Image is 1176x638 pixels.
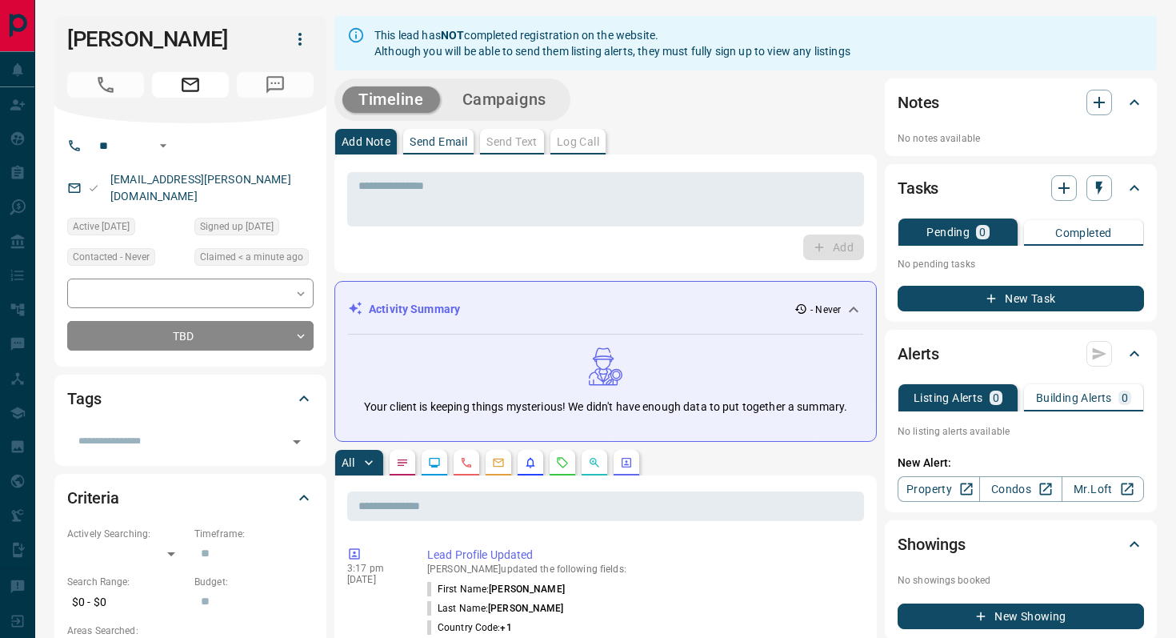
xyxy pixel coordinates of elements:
strong: NOT [441,29,464,42]
p: No notes available [898,131,1144,146]
p: Listing Alerts [914,392,983,403]
button: New Showing [898,604,1144,629]
button: New Task [898,286,1144,311]
p: 3:17 pm [347,563,403,574]
p: Pending [926,227,970,238]
button: Campaigns [446,86,562,113]
h2: Criteria [67,485,119,511]
a: Mr.Loft [1062,476,1144,502]
button: Timeline [342,86,440,113]
div: Showings [898,525,1144,564]
svg: Opportunities [588,456,601,469]
div: Mon Aug 18 2025 [194,248,314,271]
span: Email [152,72,229,98]
svg: Emails [492,456,505,469]
p: 0 [979,227,986,238]
h2: Tags [67,386,101,411]
p: 0 [1122,392,1128,403]
span: Signed up [DATE] [200,219,274,235]
span: No Number [237,72,314,98]
span: Claimed < a minute ago [200,249,303,265]
svg: Agent Actions [620,456,633,469]
svg: Listing Alerts [524,456,537,469]
div: Criteria [67,479,314,517]
svg: Notes [396,456,409,469]
div: Activity Summary- Never [348,295,863,324]
p: Areas Searched: [67,624,314,638]
p: No listing alerts available [898,424,1144,439]
div: Tags [67,379,314,418]
p: Add Note [342,136,390,147]
span: No Number [67,72,144,98]
a: Condos [979,476,1062,502]
p: Timeframe: [194,527,314,541]
h2: Alerts [898,341,939,367]
p: Last Name : [427,601,564,616]
p: Send Email [410,136,467,147]
span: Contacted - Never [73,249,150,265]
p: Your client is keeping things mysterious! We didn't have enough data to put together a summary. [364,399,847,415]
p: Actively Searching: [67,527,186,541]
p: New Alert: [898,455,1144,471]
svg: Requests [556,456,569,469]
p: Building Alerts [1036,392,1112,403]
p: Lead Profile Updated [427,547,858,564]
h2: Tasks [898,175,938,201]
button: Open [154,136,173,155]
a: [EMAIL_ADDRESS][PERSON_NAME][DOMAIN_NAME] [110,173,291,203]
div: Fri Feb 05 2021 [67,218,186,240]
p: Search Range: [67,575,186,589]
a: Property [898,476,980,502]
p: No showings booked [898,573,1144,588]
div: Alerts [898,335,1144,373]
div: Fri Feb 05 2021 [194,218,314,240]
div: Tasks [898,169,1144,207]
p: - Never [810,303,841,317]
svg: Lead Browsing Activity [428,456,441,469]
p: Budget: [194,575,314,589]
h2: Notes [898,90,939,115]
h2: Showings [898,532,966,557]
p: Completed [1055,227,1112,239]
p: First Name : [427,582,565,596]
span: [PERSON_NAME] [488,603,563,614]
span: Active [DATE] [73,219,130,235]
p: $0 - $0 [67,589,186,616]
button: Open [286,431,308,453]
p: [DATE] [347,574,403,585]
svg: Calls [460,456,473,469]
span: [PERSON_NAME] [489,584,564,595]
div: This lead has completed registration on the website. Although you will be able to send them listi... [374,21,850,66]
p: Activity Summary [369,301,460,318]
p: [PERSON_NAME] updated the following fields: [427,564,858,575]
svg: Email Valid [88,183,99,194]
h1: [PERSON_NAME] [67,26,262,52]
div: Notes [898,83,1144,122]
p: No pending tasks [898,252,1144,276]
span: +1 [500,622,511,633]
p: All [342,457,354,468]
p: 0 [993,392,999,403]
div: TBD [67,321,314,351]
p: Country Code : [427,620,512,635]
